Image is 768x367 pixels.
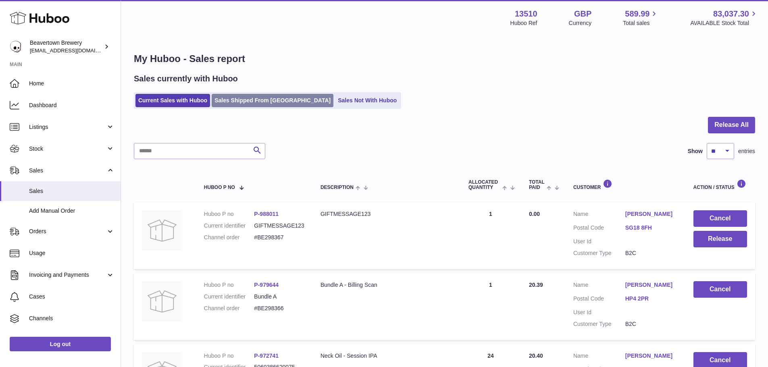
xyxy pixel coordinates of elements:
[254,211,279,217] a: P-988011
[515,8,537,19] strong: 13510
[574,8,591,19] strong: GBP
[29,271,106,279] span: Invoicing and Payments
[529,211,540,217] span: 0.00
[573,320,625,328] dt: Customer Type
[29,102,114,109] span: Dashboard
[625,281,677,289] a: [PERSON_NAME]
[29,187,114,195] span: Sales
[204,352,254,360] dt: Huboo P no
[690,19,758,27] span: AVAILABLE Stock Total
[204,210,254,218] dt: Huboo P no
[254,282,279,288] a: P-979644
[510,19,537,27] div: Huboo Ref
[529,352,543,359] span: 20.40
[254,293,304,301] dd: Bundle A
[29,80,114,87] span: Home
[708,117,755,133] button: Release All
[623,8,659,27] a: 589.99 Total sales
[693,281,747,298] button: Cancel
[573,210,625,220] dt: Name
[254,222,304,230] dd: GIFTMESSAGE123
[321,352,452,360] div: Neck Oil - Session IPA
[573,295,625,305] dt: Postal Code
[29,249,114,257] span: Usage
[204,234,254,241] dt: Channel order
[254,305,304,312] dd: #BE298366
[335,94,400,107] a: Sales Not With Huboo
[321,281,452,289] div: Bundle A - Billing Scan
[134,52,755,65] h1: My Huboo - Sales report
[29,293,114,301] span: Cases
[10,337,111,351] a: Log out
[468,180,500,190] span: ALLOCATED Quantity
[321,210,452,218] div: GIFTMESSAGE123
[529,180,545,190] span: Total paid
[30,39,102,54] div: Beavertown Brewery
[573,224,625,234] dt: Postal Code
[573,309,625,316] dt: User Id
[134,73,238,84] h2: Sales currently with Huboo
[29,228,106,235] span: Orders
[321,185,354,190] span: Description
[29,315,114,322] span: Channels
[569,19,592,27] div: Currency
[204,305,254,312] dt: Channel order
[625,8,649,19] span: 589.99
[573,249,625,257] dt: Customer Type
[460,202,521,269] td: 1
[625,320,677,328] dd: B2C
[212,94,333,107] a: Sales Shipped From [GEOGRAPHIC_DATA]
[460,273,521,340] td: 1
[693,231,747,247] button: Release
[135,94,210,107] a: Current Sales with Huboo
[573,238,625,245] dt: User Id
[623,19,659,27] span: Total sales
[254,234,304,241] dd: #BE298367
[625,210,677,218] a: [PERSON_NAME]
[30,47,119,54] span: [EMAIL_ADDRESS][DOMAIN_NAME]
[29,145,106,153] span: Stock
[738,147,755,155] span: entries
[142,210,182,251] img: no-photo.jpg
[573,352,625,362] dt: Name
[693,210,747,227] button: Cancel
[529,282,543,288] span: 20.39
[204,185,235,190] span: Huboo P no
[625,352,677,360] a: [PERSON_NAME]
[254,352,279,359] a: P-972741
[693,179,747,190] div: Action / Status
[142,281,182,321] img: no-photo.jpg
[29,207,114,215] span: Add Manual Order
[713,8,749,19] span: 83,037.30
[29,167,106,174] span: Sales
[573,281,625,291] dt: Name
[573,179,677,190] div: Customer
[204,222,254,230] dt: Current identifier
[10,41,22,53] img: internalAdmin-13510@internal.huboo.com
[29,123,106,131] span: Listings
[625,249,677,257] dd: B2C
[204,293,254,301] dt: Current identifier
[204,281,254,289] dt: Huboo P no
[625,224,677,232] a: SG18 8FH
[690,8,758,27] a: 83,037.30 AVAILABLE Stock Total
[625,295,677,303] a: HP4 2PR
[688,147,703,155] label: Show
